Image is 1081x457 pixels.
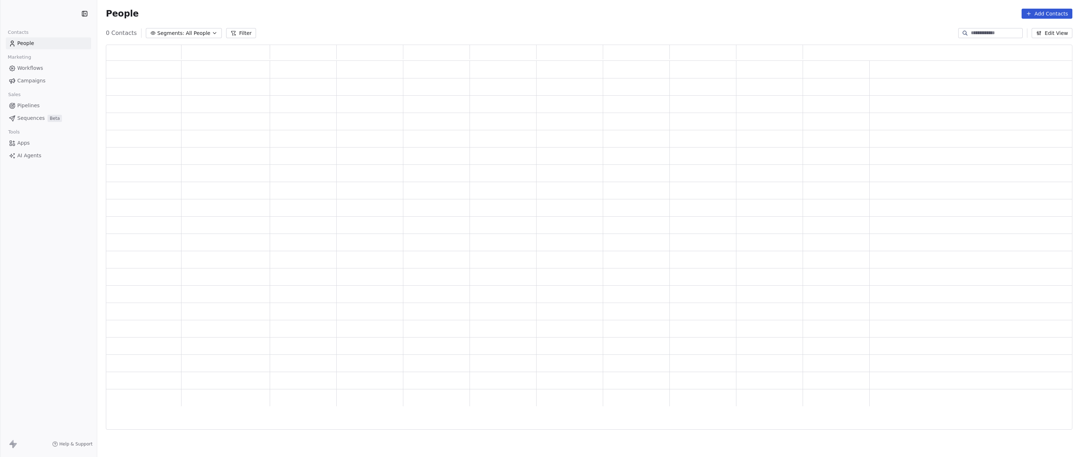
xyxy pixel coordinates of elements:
a: Pipelines [6,100,91,112]
a: AI Agents [6,150,91,162]
span: Sales [5,89,24,100]
span: Campaigns [17,77,45,85]
span: Pipelines [17,102,40,109]
span: People [106,8,139,19]
a: Campaigns [6,75,91,87]
span: Sequences [17,114,45,122]
a: Help & Support [52,441,93,447]
a: People [6,37,91,49]
span: Contacts [5,27,32,38]
span: AI Agents [17,152,41,159]
span: Workflows [17,64,43,72]
a: Workflows [6,62,91,74]
button: Edit View [1032,28,1072,38]
span: All People [186,30,210,37]
span: Help & Support [59,441,93,447]
button: Filter [226,28,256,38]
span: Apps [17,139,30,147]
button: Add Contacts [1022,9,1072,19]
span: Beta [48,115,62,122]
div: grid [106,61,1073,430]
span: Marketing [5,52,34,63]
a: SequencesBeta [6,112,91,124]
span: People [17,40,34,47]
span: Segments: [157,30,184,37]
span: 0 Contacts [106,29,137,37]
span: Tools [5,127,23,137]
a: Apps [6,137,91,149]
